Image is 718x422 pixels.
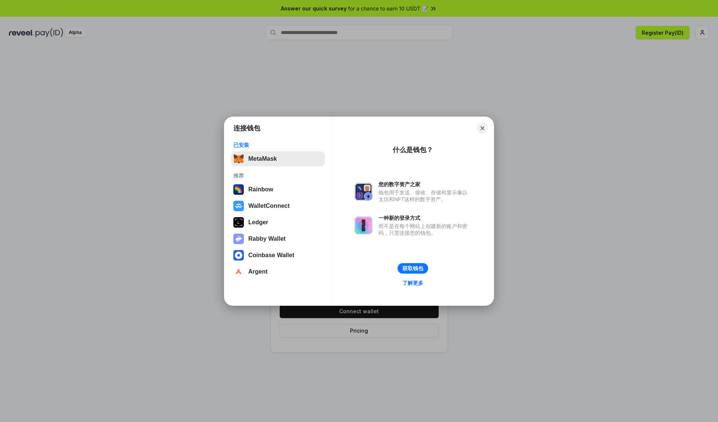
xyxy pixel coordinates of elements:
[233,172,323,179] div: 推荐
[233,142,323,148] div: 已安装
[402,280,423,286] div: 了解更多
[248,235,286,242] div: Rabby Wallet
[248,268,268,275] div: Argent
[477,123,488,133] button: Close
[233,124,260,133] h1: 连接钱包
[248,252,294,259] div: Coinbase Wallet
[233,250,244,261] img: svg+xml,%3Csvg%20width%3D%2228%22%20height%3D%2228%22%20viewBox%3D%220%200%2028%2028%22%20fill%3D...
[231,231,325,246] button: Rabby Wallet
[231,182,325,197] button: Rainbow
[233,217,244,228] img: svg+xml,%3Csvg%20xmlns%3D%22http%3A%2F%2Fwww.w3.org%2F2000%2Fsvg%22%20width%3D%2228%22%20height%3...
[355,216,372,234] img: svg+xml,%3Csvg%20xmlns%3D%22http%3A%2F%2Fwww.w3.org%2F2000%2Fsvg%22%20fill%3D%22none%22%20viewBox...
[378,223,471,236] div: 而不是在每个网站上创建新的账户和密码，只需连接您的钱包。
[398,278,428,288] a: 了解更多
[248,155,277,162] div: MetaMask
[231,264,325,279] button: Argent
[378,215,471,221] div: 一种新的登录方式
[233,184,244,195] img: svg+xml,%3Csvg%20width%3D%22120%22%20height%3D%22120%22%20viewBox%3D%220%200%20120%20120%22%20fil...
[402,265,423,272] div: 获取钱包
[398,263,428,274] button: 获取钱包
[231,215,325,230] button: Ledger
[355,183,372,201] img: svg+xml,%3Csvg%20xmlns%3D%22http%3A%2F%2Fwww.w3.org%2F2000%2Fsvg%22%20fill%3D%22none%22%20viewBox...
[233,234,244,244] img: svg+xml,%3Csvg%20xmlns%3D%22http%3A%2F%2Fwww.w3.org%2F2000%2Fsvg%22%20fill%3D%22none%22%20viewBox...
[231,248,325,263] button: Coinbase Wallet
[233,154,244,164] img: svg+xml,%3Csvg%20fill%3D%22none%22%20height%3D%2233%22%20viewBox%3D%220%200%2035%2033%22%20width%...
[233,201,244,211] img: svg+xml,%3Csvg%20width%3D%2228%22%20height%3D%2228%22%20viewBox%3D%220%200%2028%2028%22%20fill%3D...
[248,203,290,209] div: WalletConnect
[248,219,268,226] div: Ledger
[233,267,244,277] img: svg+xml,%3Csvg%20width%3D%2228%22%20height%3D%2228%22%20viewBox%3D%220%200%2028%2028%22%20fill%3D...
[378,189,471,203] div: 钱包用于发送、接收、存储和显示像以太坊和NFT这样的数字资产。
[248,186,273,193] div: Rainbow
[378,181,471,188] div: 您的数字资产之家
[231,151,325,166] button: MetaMask
[231,198,325,213] button: WalletConnect
[393,145,433,154] div: 什么是钱包？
